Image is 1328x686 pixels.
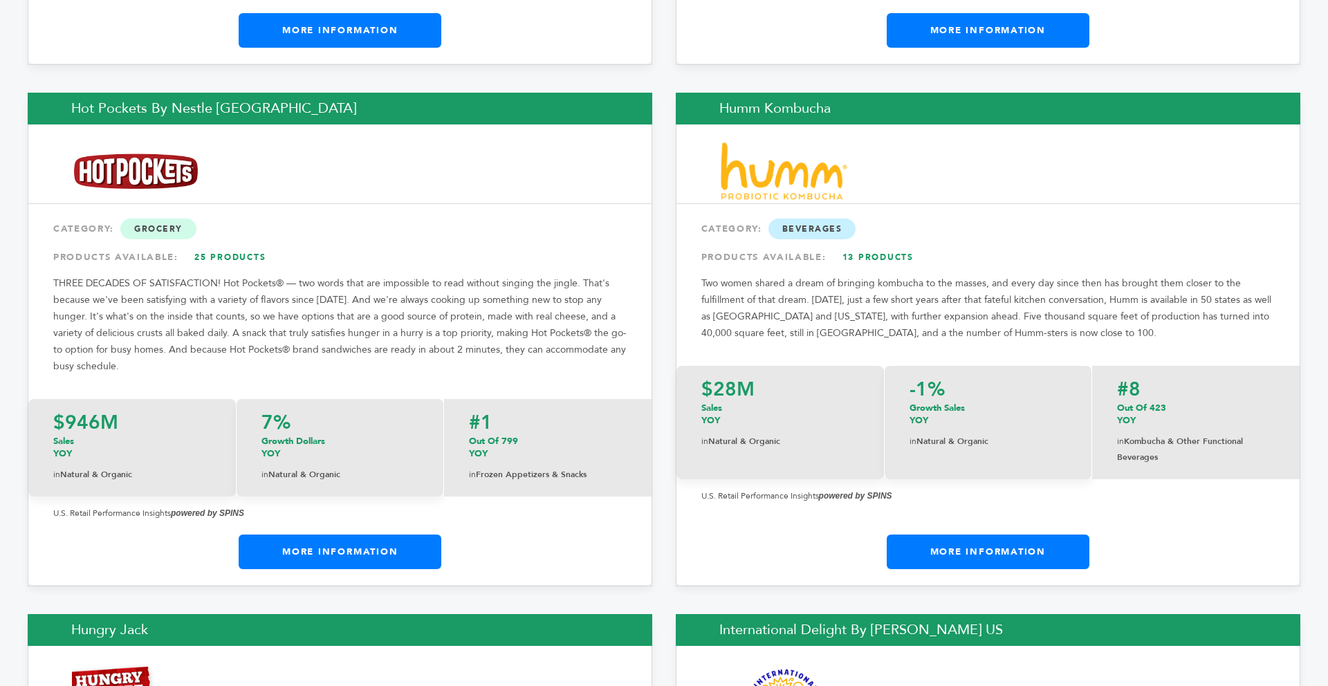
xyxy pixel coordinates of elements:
[1117,402,1275,427] p: Out of 423
[53,413,211,432] p: $946M
[829,245,926,270] a: 13 Products
[53,275,627,375] p: THREE DECADES OF SATISFACTION! Hot Pockets® — two words that are impossible to read without singi...
[1117,436,1124,447] span: in
[1117,434,1275,465] p: Kombucha & Other Functional Beverages
[53,467,211,483] p: Natural & Organic
[910,434,1067,449] p: Natural & Organic
[910,436,916,447] span: in
[469,467,627,483] p: Frozen Appetizers & Snacks
[239,535,441,569] a: More Information
[701,380,859,399] p: $28M
[171,508,244,518] strong: powered by SPINS
[676,614,1300,646] h2: International Delight by [PERSON_NAME] US
[701,402,859,427] p: Sales
[28,614,652,646] h2: Hungry Jack
[469,447,488,460] span: YOY
[261,467,418,483] p: Natural & Organic
[701,436,708,447] span: in
[53,469,60,480] span: in
[469,469,476,480] span: in
[28,93,652,124] h2: Hot Pockets by Nestle [GEOGRAPHIC_DATA]
[701,245,1275,270] div: PRODUCTS AVAILABLE:
[469,413,627,432] p: #1
[910,402,1067,427] p: Growth Sales
[768,219,856,239] span: Beverages
[261,469,268,480] span: in
[72,148,200,195] img: Hot Pockets by Nestle USA
[910,380,1067,399] p: -1%
[887,535,1089,569] a: More Information
[1117,380,1275,399] p: #8
[53,447,72,460] span: YOY
[701,434,859,449] p: Natural & Organic
[701,275,1275,342] p: Two women shared a dream of bringing kombucha to the masses, and every day since then has brought...
[261,447,280,460] span: YOY
[910,414,928,427] span: YOY
[261,435,418,460] p: Growth Dollars
[182,245,279,270] a: 25 Products
[53,216,627,241] div: CATEGORY:
[53,505,627,521] p: U.S. Retail Performance Insights
[1117,414,1136,427] span: YOY
[676,93,1300,124] h2: Humm Kombucha
[887,13,1089,48] a: More Information
[120,219,196,239] span: Grocery
[701,414,720,427] span: YOY
[819,491,892,501] strong: powered by SPINS
[261,413,418,432] p: 7%
[53,245,627,270] div: PRODUCTS AVAILABLE:
[701,488,1275,504] p: U.S. Retail Performance Insights
[239,13,441,48] a: More Information
[701,216,1275,241] div: CATEGORY:
[720,142,848,200] img: Humm Kombucha
[53,435,211,460] p: Sales
[469,435,627,460] p: Out of 799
